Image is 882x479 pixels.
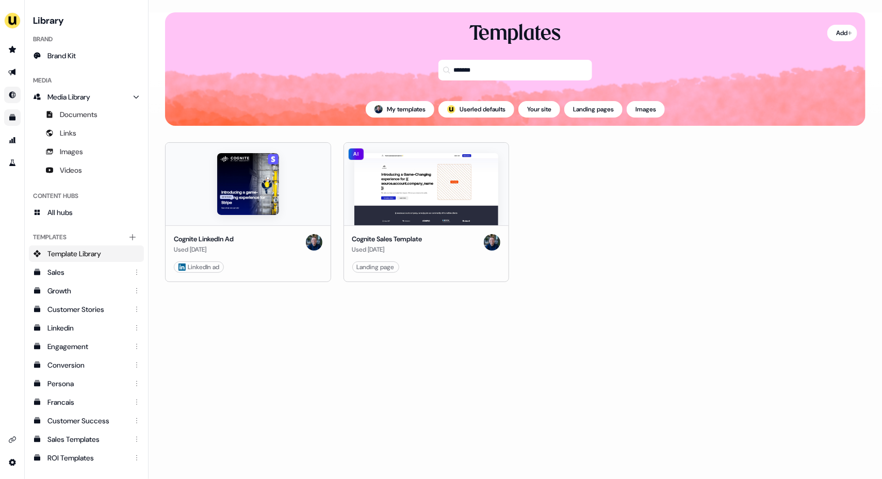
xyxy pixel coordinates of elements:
[29,143,144,160] a: Images
[174,234,234,244] div: Cognite LinkedIn Ad
[344,142,510,282] button: Cognite Sales TemplateAICognite Sales TemplateUsed [DATE]JamesLanding page
[60,109,97,120] span: Documents
[827,25,857,41] button: Add
[366,101,434,118] button: My templates
[470,21,561,47] div: Templates
[357,262,395,272] div: Landing page
[484,234,500,251] img: James
[47,360,127,370] div: Conversion
[4,64,21,80] a: Go to outbound experience
[29,357,144,373] a: Conversion
[29,412,144,429] a: Customer Success
[29,450,144,466] a: ROI Templates
[60,165,82,175] span: Videos
[627,101,665,118] button: Images
[4,454,21,471] a: Go to integrations
[29,431,144,448] a: Sales Templates
[29,72,144,89] div: Media
[47,416,127,426] div: Customer Success
[29,47,144,64] a: Brand Kit
[60,146,83,157] span: Images
[29,12,144,27] h3: Library
[29,375,144,392] a: Persona
[29,162,144,178] a: Videos
[47,378,127,389] div: Persona
[564,101,623,118] button: Landing pages
[47,249,101,259] span: Template Library
[29,394,144,410] a: Francais
[348,148,365,160] div: AI
[174,244,234,255] div: Used [DATE]
[352,244,422,255] div: Used [DATE]
[29,188,144,204] div: Content Hubs
[47,341,127,352] div: Engagement
[29,125,144,141] a: Links
[47,397,127,407] div: Francais
[29,229,144,245] div: Templates
[29,264,144,280] a: Sales
[47,286,127,296] div: Growth
[29,338,144,355] a: Engagement
[29,301,144,318] a: Customer Stories
[4,155,21,171] a: Go to experiments
[4,87,21,103] a: Go to Inbound
[29,31,144,47] div: Brand
[447,105,455,113] img: userled logo
[178,262,219,272] div: LinkedIn ad
[60,128,76,138] span: Links
[29,320,144,336] a: Linkedin
[47,207,73,218] span: All hubs
[352,234,422,244] div: Cognite Sales Template
[438,101,514,118] button: userled logo;Userled defaults
[518,101,560,118] button: Your site
[29,106,144,123] a: Documents
[47,92,90,102] span: Media Library
[306,234,322,251] img: James
[165,142,331,282] button: Cognite LinkedIn Ad Cognite LinkedIn AdUsed [DATE]James LinkedIn ad
[374,105,383,113] img: James
[47,51,76,61] span: Brand Kit
[29,283,144,299] a: Growth
[4,432,21,448] a: Go to integrations
[47,267,127,277] div: Sales
[29,89,144,105] a: Media Library
[47,453,127,463] div: ROI Templates
[47,434,127,444] div: Sales Templates
[354,153,499,225] img: Cognite Sales Template
[47,304,127,315] div: Customer Stories
[4,132,21,148] a: Go to attribution
[217,153,279,215] img: Cognite LinkedIn Ad
[29,204,144,221] a: All hubs
[47,323,127,333] div: Linkedin
[447,105,455,113] div: ;
[4,109,21,126] a: Go to templates
[4,41,21,58] a: Go to prospects
[29,245,144,262] a: Template Library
